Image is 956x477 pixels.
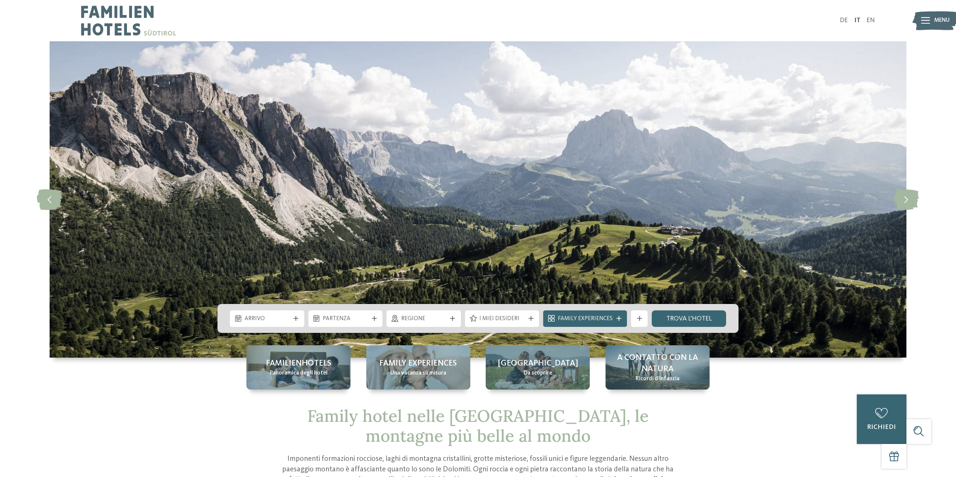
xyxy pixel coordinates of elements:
a: Family hotel nelle Dolomiti: una vacanza nel regno dei Monti Pallidi [GEOGRAPHIC_DATA] Da scoprire [486,345,590,390]
span: A contatto con la natura [614,352,701,375]
a: Family hotel nelle Dolomiti: una vacanza nel regno dei Monti Pallidi A contatto con la natura Ric... [606,345,710,390]
span: Una vacanza su misura [390,369,446,378]
span: Family experiences [379,358,457,369]
span: richiedi [867,424,896,430]
a: trova l’hotel [652,310,726,327]
a: richiedi [857,394,906,444]
a: Family hotel nelle Dolomiti: una vacanza nel regno dei Monti Pallidi Familienhotels Panoramica de... [246,345,350,390]
a: DE [840,17,848,24]
span: Partenza [323,315,368,323]
a: IT [854,17,861,24]
span: Family hotel nelle [GEOGRAPHIC_DATA], le montagne più belle al mondo [307,405,649,446]
span: Regione [401,315,447,323]
span: I miei desideri [479,315,525,323]
img: Family hotel nelle Dolomiti: una vacanza nel regno dei Monti Pallidi [50,41,906,358]
span: Da scoprire [524,369,552,378]
span: Family Experiences [558,315,613,323]
span: Panoramica degli hotel [270,369,328,378]
span: Menu [934,17,950,25]
a: Family hotel nelle Dolomiti: una vacanza nel regno dei Monti Pallidi Family experiences Una vacan... [366,345,470,390]
span: [GEOGRAPHIC_DATA] [498,358,578,369]
span: Familienhotels [266,358,331,369]
span: Ricordi d’infanzia [636,375,680,383]
a: EN [867,17,875,24]
span: Arrivo [245,315,290,323]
